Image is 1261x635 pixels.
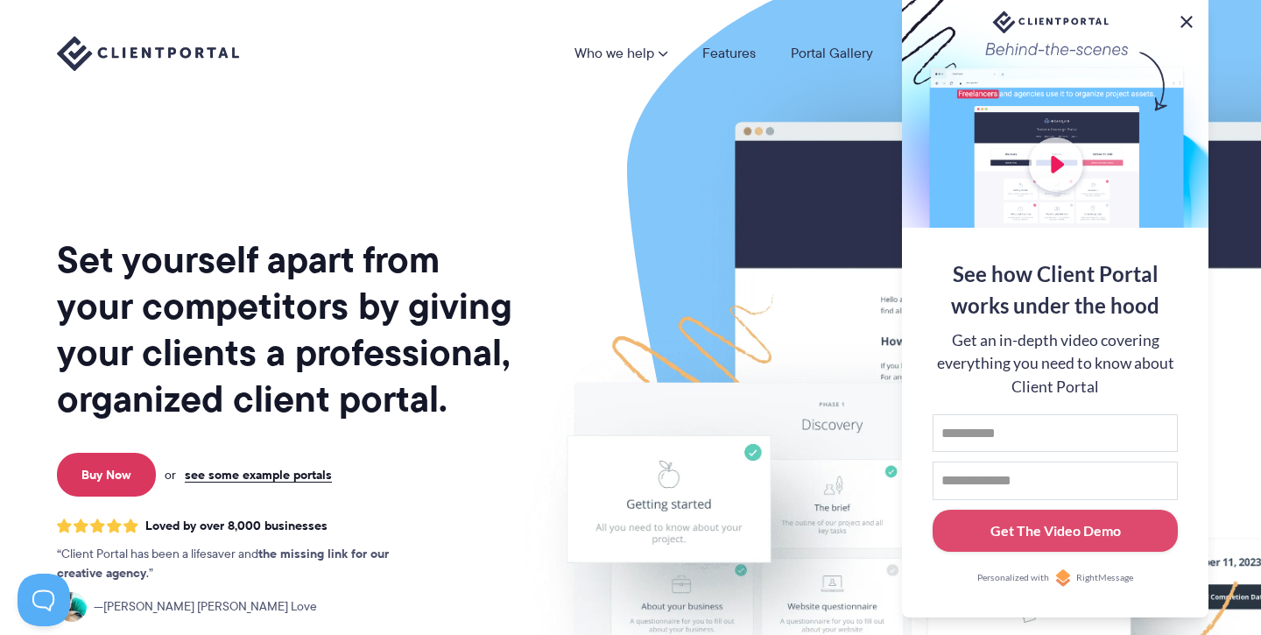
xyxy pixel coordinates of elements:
p: Client Portal has been a lifesaver and . [57,545,425,583]
a: Buy Now [57,453,156,497]
img: Personalized with RightMessage [1054,569,1072,587]
a: see some example portals [185,467,332,483]
span: or [165,467,176,483]
strong: the missing link for our creative agency [57,544,389,582]
iframe: Toggle Customer Support [18,574,70,626]
span: Loved by over 8,000 businesses [145,519,328,533]
span: [PERSON_NAME] [PERSON_NAME] Love [94,597,317,617]
div: See how Client Portal works under the hood [933,258,1178,321]
a: Who we help [574,46,667,60]
span: RightMessage [1076,571,1133,585]
button: Get The Video Demo [933,510,1178,553]
div: Get an in-depth video covering everything you need to know about Client Portal [933,329,1178,399]
a: Features [702,46,756,60]
div: Get The Video Demo [990,520,1121,541]
a: Portal Gallery [791,46,873,60]
h1: Set yourself apart from your competitors by giving your clients a professional, organized client ... [57,236,516,422]
span: Personalized with [977,571,1049,585]
a: Personalized withRightMessage [933,569,1178,587]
